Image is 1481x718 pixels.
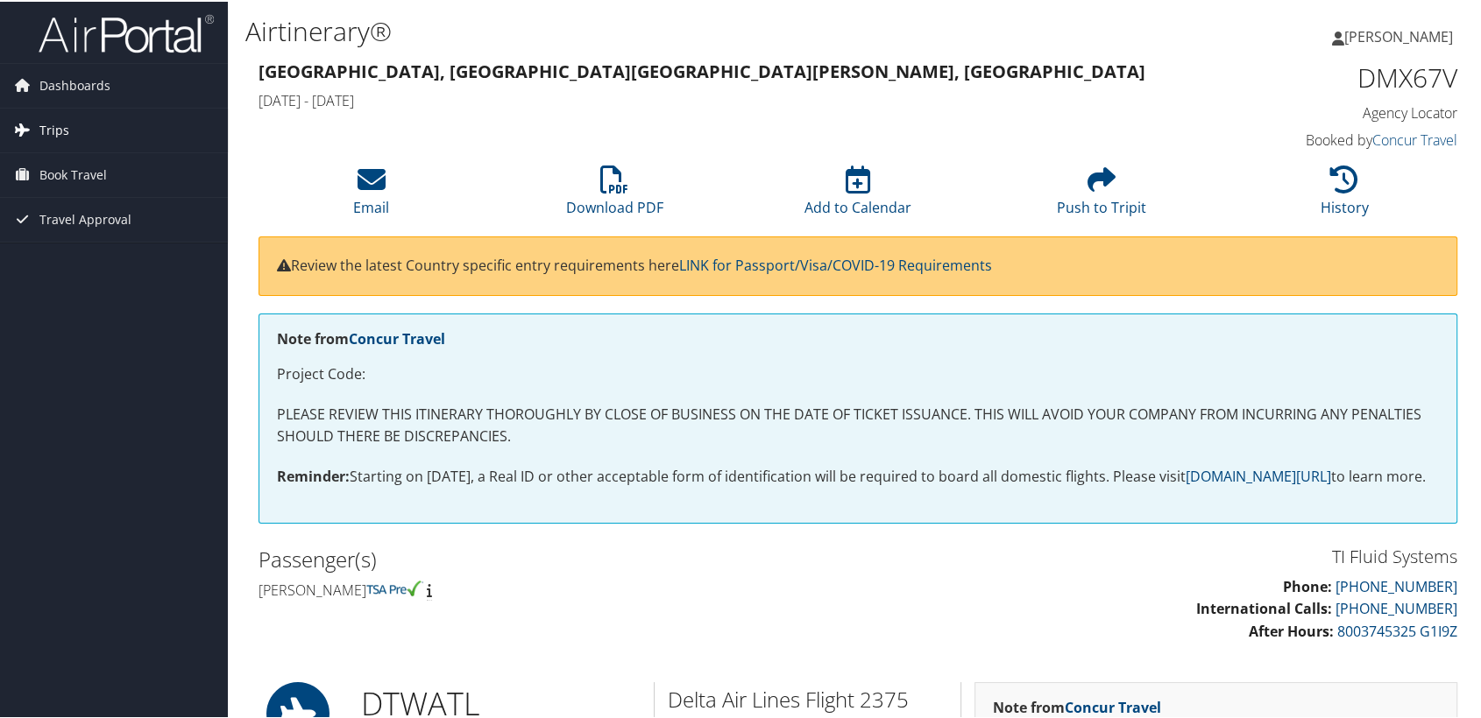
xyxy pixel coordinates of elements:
h3: TI Fluid Systems [871,543,1457,567]
span: Dashboards [39,62,110,106]
p: Project Code: [277,362,1439,384]
h4: [DATE] - [DATE] [259,89,1151,109]
a: LINK for Passport/Visa/COVID-19 Requirements [679,254,992,273]
a: History [1321,173,1369,215]
a: 8003745325 G1I9Z [1337,620,1457,639]
a: [DOMAIN_NAME][URL] [1186,465,1331,484]
p: Starting on [DATE], a Real ID or other acceptable form of identification will be required to boar... [277,464,1439,487]
a: [PERSON_NAME] [1332,9,1470,61]
span: Book Travel [39,151,107,195]
a: Concur Travel [1065,696,1161,715]
strong: [GEOGRAPHIC_DATA], [GEOGRAPHIC_DATA] [GEOGRAPHIC_DATA][PERSON_NAME], [GEOGRAPHIC_DATA] [259,58,1145,81]
h4: Agency Locator [1178,102,1458,121]
strong: After Hours: [1249,620,1334,639]
a: Push to Tripit [1057,173,1146,215]
strong: Phone: [1283,575,1332,595]
h2: Passenger(s) [259,543,845,573]
a: Concur Travel [1372,129,1457,148]
a: Download PDF [566,173,663,215]
img: airportal-logo.png [39,11,214,53]
strong: Reminder: [277,465,350,484]
a: [PHONE_NUMBER] [1336,597,1457,616]
a: [PHONE_NUMBER] [1336,575,1457,595]
strong: Note from [993,696,1161,715]
span: [PERSON_NAME] [1344,25,1453,45]
a: Concur Travel [349,327,445,347]
p: Review the latest Country specific entry requirements here [277,253,1439,276]
strong: International Calls: [1196,597,1332,616]
img: tsa-precheck.png [366,579,423,595]
p: PLEASE REVIEW THIS ITINERARY THOROUGHLY BY CLOSE OF BUSINESS ON THE DATE OF TICKET ISSUANCE. THIS... [277,402,1439,447]
h4: [PERSON_NAME] [259,579,845,598]
h2: Delta Air Lines Flight 2375 [668,683,947,713]
span: Trips [39,107,69,151]
strong: Note from [277,327,445,347]
a: Add to Calendar [804,173,911,215]
h1: DMX67V [1178,58,1458,95]
h4: Booked by [1178,129,1458,148]
span: Travel Approval [39,196,131,240]
h1: Airtinerary® [245,11,1062,48]
a: Email [353,173,389,215]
